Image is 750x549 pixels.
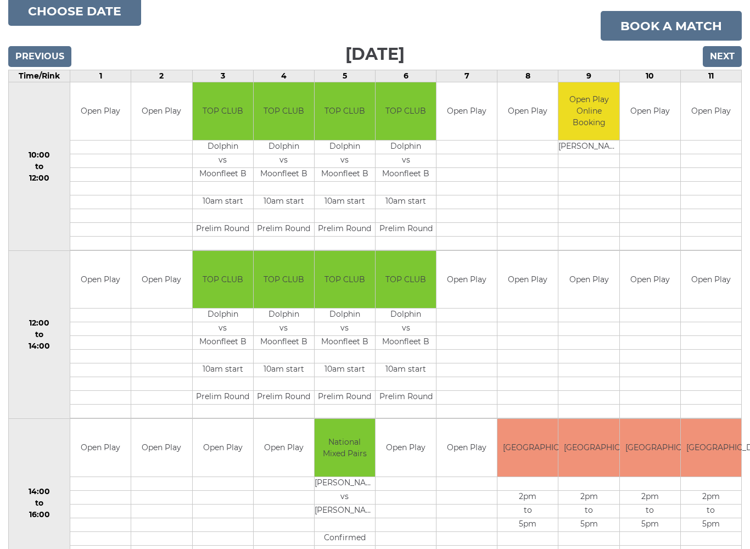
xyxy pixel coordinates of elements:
td: vs [254,154,314,167]
td: 11 [680,70,741,82]
td: 5 [314,70,375,82]
td: Dolphin [315,309,375,322]
td: vs [376,154,436,167]
td: 6 [376,70,436,82]
td: 10am start [254,195,314,209]
td: to [558,504,619,518]
td: 10am start [376,363,436,377]
td: National Mixed Pairs [315,419,375,477]
td: 3 [192,70,253,82]
td: Dolphin [193,309,253,322]
td: Open Play Online Booking [558,82,619,140]
td: 10am start [193,363,253,377]
td: Dolphin [315,140,375,154]
td: Moonfleet B [254,167,314,181]
td: 7 [436,70,497,82]
td: Prelim Round [315,222,375,236]
td: 5pm [620,518,680,531]
td: 10 [619,70,680,82]
td: Open Play [70,82,131,140]
td: Open Play [70,251,131,309]
td: Moonfleet B [376,167,436,181]
td: Open Play [681,82,741,140]
td: [PERSON_NAME] [315,504,375,518]
td: Dolphin [376,140,436,154]
td: Prelim Round [254,222,314,236]
td: vs [376,322,436,336]
td: to [620,504,680,518]
td: TOP CLUB [376,251,436,309]
td: 10am start [315,195,375,209]
td: Moonfleet B [193,336,253,350]
td: Open Play [193,419,253,477]
td: 9 [558,70,619,82]
td: TOP CLUB [193,82,253,140]
td: Open Play [620,251,680,309]
td: vs [193,154,253,167]
td: vs [315,490,375,504]
td: Open Play [254,419,314,477]
td: [GEOGRAPHIC_DATA] [620,419,680,477]
td: Dolphin [193,140,253,154]
td: Dolphin [254,140,314,154]
td: 2 [131,70,192,82]
td: Open Play [436,419,497,477]
td: Open Play [681,251,741,309]
td: 5pm [558,518,619,531]
td: Prelim Round [376,222,436,236]
td: Confirmed [315,531,375,545]
td: 8 [497,70,558,82]
td: Prelim Round [254,391,314,405]
td: Open Play [436,82,497,140]
td: vs [315,154,375,167]
td: Open Play [436,251,497,309]
td: 10am start [376,195,436,209]
td: 2pm [558,490,619,504]
td: vs [193,322,253,336]
td: TOP CLUB [254,251,314,309]
a: Book a match [601,11,742,41]
input: Next [703,46,742,67]
td: [GEOGRAPHIC_DATA] [558,419,619,477]
td: to [681,504,741,518]
td: Moonfleet B [315,336,375,350]
td: Moonfleet B [315,167,375,181]
td: Moonfleet B [376,336,436,350]
td: 5pm [681,518,741,531]
td: 10:00 to 12:00 [9,82,70,251]
td: Open Play [131,82,192,140]
td: 4 [253,70,314,82]
td: Prelim Round [376,391,436,405]
td: Open Play [70,419,131,477]
td: 10am start [254,363,314,377]
td: TOP CLUB [254,82,314,140]
td: [GEOGRAPHIC_DATA] [681,419,741,477]
td: Open Play [620,82,680,140]
td: Open Play [497,82,558,140]
td: Prelim Round [193,391,253,405]
td: vs [315,322,375,336]
td: 2pm [681,490,741,504]
td: 1 [70,70,131,82]
input: Previous [8,46,71,67]
td: Open Play [497,251,558,309]
td: Time/Rink [9,70,70,82]
td: TOP CLUB [315,82,375,140]
td: 5pm [497,518,558,531]
td: Open Play [131,419,192,477]
td: 2pm [620,490,680,504]
td: Open Play [558,251,619,309]
td: 2pm [497,490,558,504]
td: 10am start [193,195,253,209]
td: [GEOGRAPHIC_DATA] [497,419,558,477]
td: to [497,504,558,518]
td: Prelim Round [315,391,375,405]
td: TOP CLUB [315,251,375,309]
td: 12:00 to 14:00 [9,250,70,419]
td: Dolphin [254,309,314,322]
td: Prelim Round [193,222,253,236]
td: vs [254,322,314,336]
td: Moonfleet B [254,336,314,350]
td: [PERSON_NAME] [558,140,619,154]
td: Open Play [131,251,192,309]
